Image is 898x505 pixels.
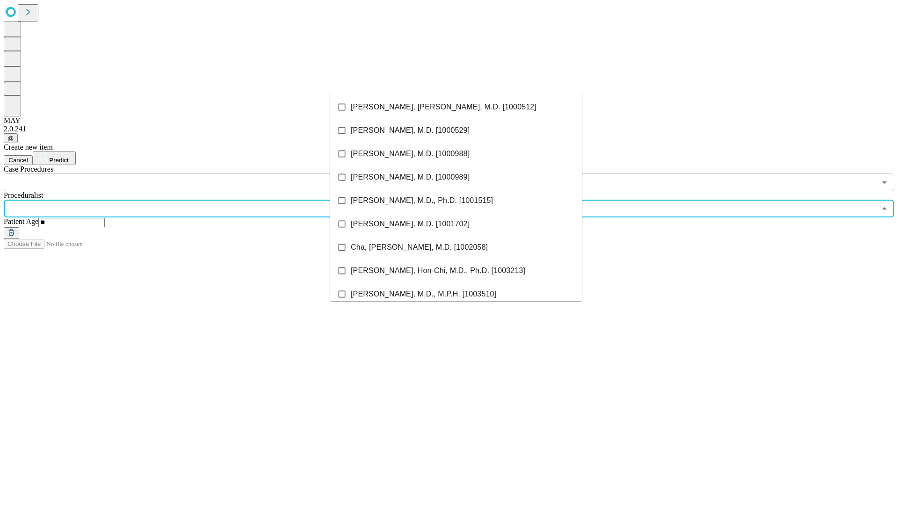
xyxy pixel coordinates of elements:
[351,101,536,113] span: [PERSON_NAME], [PERSON_NAME], M.D. [1000512]
[878,176,891,189] button: Open
[4,191,43,199] span: Proceduralist
[351,218,470,230] span: [PERSON_NAME], M.D. [1001702]
[4,116,894,125] div: MAY
[8,157,28,164] span: Cancel
[351,242,488,253] span: Cha, [PERSON_NAME], M.D. [1002058]
[49,157,68,164] span: Predict
[4,133,18,143] button: @
[4,217,38,225] span: Patient Age
[351,148,470,159] span: [PERSON_NAME], M.D. [1000988]
[878,202,891,215] button: Close
[351,125,470,136] span: [PERSON_NAME], M.D. [1000529]
[4,155,33,165] button: Cancel
[33,151,76,165] button: Predict
[4,125,894,133] div: 2.0.241
[7,135,14,142] span: @
[351,265,525,276] span: [PERSON_NAME], Hon-Chi, M.D., Ph.D. [1003213]
[351,195,493,206] span: [PERSON_NAME], M.D., Ph.D. [1001515]
[351,172,470,183] span: [PERSON_NAME], M.D. [1000989]
[4,165,53,173] span: Scheduled Procedure
[4,143,53,151] span: Create new item
[351,289,496,300] span: [PERSON_NAME], M.D., M.P.H. [1003510]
